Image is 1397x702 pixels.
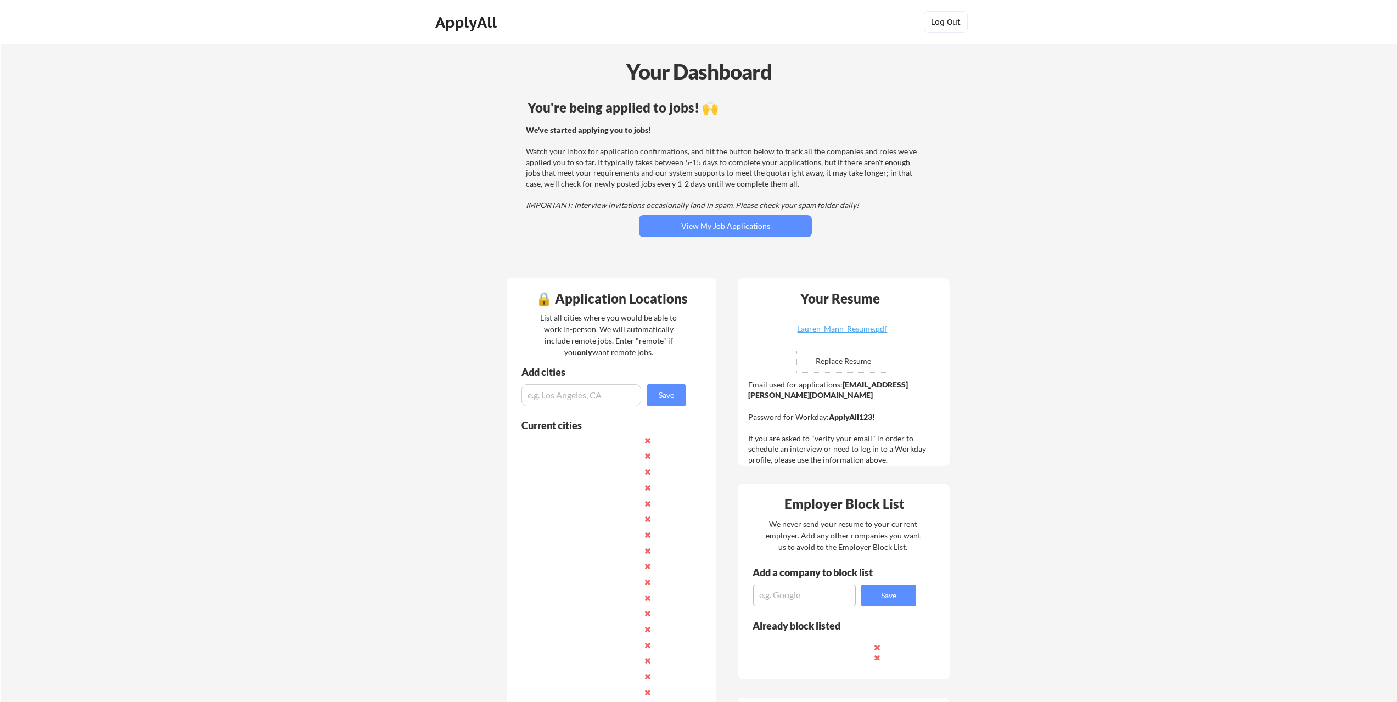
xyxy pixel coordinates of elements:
strong: ApplyAll123! [829,412,875,422]
strong: only [577,347,592,357]
div: Already block listed [753,621,901,631]
div: Add cities [521,367,688,377]
div: We never send your resume to your current employer. Add any other companies you want us to avoid ... [765,518,921,553]
div: Current cities [521,420,674,430]
div: Add a company to block list [753,568,890,577]
strong: [EMAIL_ADDRESS][PERSON_NAME][DOMAIN_NAME] [748,380,908,400]
div: You're being applied to jobs! 🙌 [528,101,923,114]
button: Log Out [924,11,968,33]
div: List all cities where you would be able to work in-person. We will automatically include remote j... [533,312,684,358]
div: Your Dashboard [1,56,1397,87]
div: Email used for applications: Password for Workday: If you are asked to "verify your email" in ord... [748,379,942,465]
em: IMPORTANT: Interview invitations occasionally land in spam. Please check your spam folder daily! [526,200,859,210]
div: Lauren_Mann_Resume.pdf [777,325,907,333]
div: Employer Block List [742,497,946,510]
a: Lauren_Mann_Resume.pdf [777,325,907,342]
div: Your Resume [786,292,894,305]
input: e.g. Los Angeles, CA [521,384,641,406]
strong: We've started applying you to jobs! [526,125,651,134]
button: View My Job Applications [639,215,812,237]
button: Save [861,585,916,606]
div: 🔒 Application Locations [509,292,714,305]
div: Watch your inbox for application confirmations, and hit the button below to track all the compani... [526,125,922,211]
button: Save [647,384,686,406]
div: ApplyAll [435,13,500,32]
